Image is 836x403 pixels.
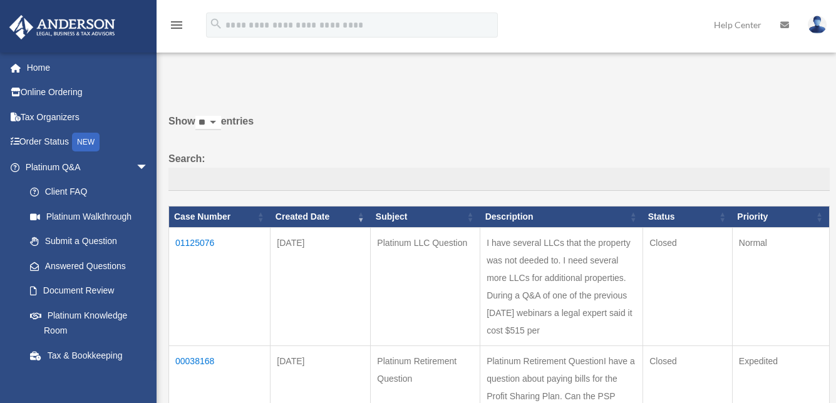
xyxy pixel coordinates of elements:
a: Submit a Question [18,229,161,254]
a: Tax & Bookkeeping Packages [18,343,161,383]
a: Platinum Knowledge Room [18,303,161,343]
a: Document Review [18,278,161,304]
a: Online Ordering [9,80,167,105]
a: Tax Organizers [9,105,167,130]
th: Priority: activate to sort column ascending [732,207,829,228]
span: arrow_drop_down [136,155,161,180]
td: Closed [643,228,733,346]
a: Platinum Q&Aarrow_drop_down [9,155,161,180]
div: NEW [72,133,100,151]
a: Client FAQ [18,180,161,205]
label: Show entries [168,113,830,143]
img: Anderson Advisors Platinum Portal [6,15,119,39]
a: Answered Questions [18,253,155,278]
th: Created Date: activate to sort column ascending [271,207,371,228]
img: User Pic [808,16,827,34]
td: Platinum LLC Question [371,228,480,346]
a: Home [9,55,167,80]
a: menu [169,22,184,33]
label: Search: [168,150,830,191]
select: Showentries [195,116,221,130]
i: menu [169,18,184,33]
th: Case Number: activate to sort column ascending [169,207,271,228]
td: I have several LLCs that the property was not deeded to. I need several more LLCs for additional ... [480,228,643,346]
a: Order StatusNEW [9,130,167,155]
td: [DATE] [271,228,371,346]
td: Normal [732,228,829,346]
i: search [209,17,223,31]
a: Platinum Walkthrough [18,204,161,229]
th: Subject: activate to sort column ascending [371,207,480,228]
th: Status: activate to sort column ascending [643,207,733,228]
td: 01125076 [169,228,271,346]
th: Description: activate to sort column ascending [480,207,643,228]
input: Search: [168,168,830,191]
